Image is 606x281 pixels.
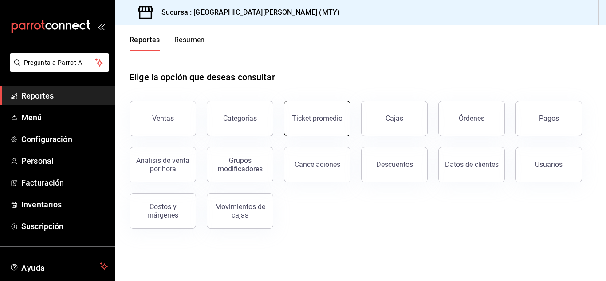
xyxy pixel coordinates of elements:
[24,58,95,67] span: Pregunta a Parrot AI
[130,71,275,84] h1: Elige la opción que deseas consultar
[386,114,403,123] div: Cajas
[21,133,108,145] span: Configuración
[130,147,196,182] button: Análisis de venta por hora
[438,147,505,182] button: Datos de clientes
[284,101,350,136] button: Ticket promedio
[515,101,582,136] button: Pagos
[21,220,108,232] span: Suscripción
[207,101,273,136] button: Categorías
[130,36,160,51] button: Reportes
[130,193,196,229] button: Costos y márgenes
[152,114,174,123] div: Ventas
[212,202,268,219] div: Movimientos de cajas
[21,198,108,210] span: Inventarios
[207,147,273,182] button: Grupos modificadores
[212,156,268,173] div: Grupos modificadores
[154,7,340,18] h3: Sucursal: [GEOGRAPHIC_DATA][PERSON_NAME] (MTY)
[174,36,205,51] button: Resumen
[438,101,505,136] button: Órdenes
[98,23,105,30] button: open_drawer_menu
[459,114,484,123] div: Órdenes
[295,160,340,169] div: Cancelaciones
[361,101,428,136] button: Cajas
[445,160,499,169] div: Datos de clientes
[535,160,563,169] div: Usuarios
[284,147,350,182] button: Cancelaciones
[361,147,428,182] button: Descuentos
[223,114,257,123] div: Categorías
[135,156,190,173] div: Análisis de venta por hora
[292,114,342,123] div: Ticket promedio
[10,53,109,72] button: Pregunta a Parrot AI
[539,114,559,123] div: Pagos
[207,193,273,229] button: Movimientos de cajas
[130,36,205,51] div: navigation tabs
[376,160,413,169] div: Descuentos
[21,111,108,123] span: Menú
[21,90,108,102] span: Reportes
[135,202,190,219] div: Costos y márgenes
[6,64,109,74] a: Pregunta a Parrot AI
[21,261,96,272] span: Ayuda
[21,177,108,189] span: Facturación
[21,155,108,167] span: Personal
[515,147,582,182] button: Usuarios
[130,101,196,136] button: Ventas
